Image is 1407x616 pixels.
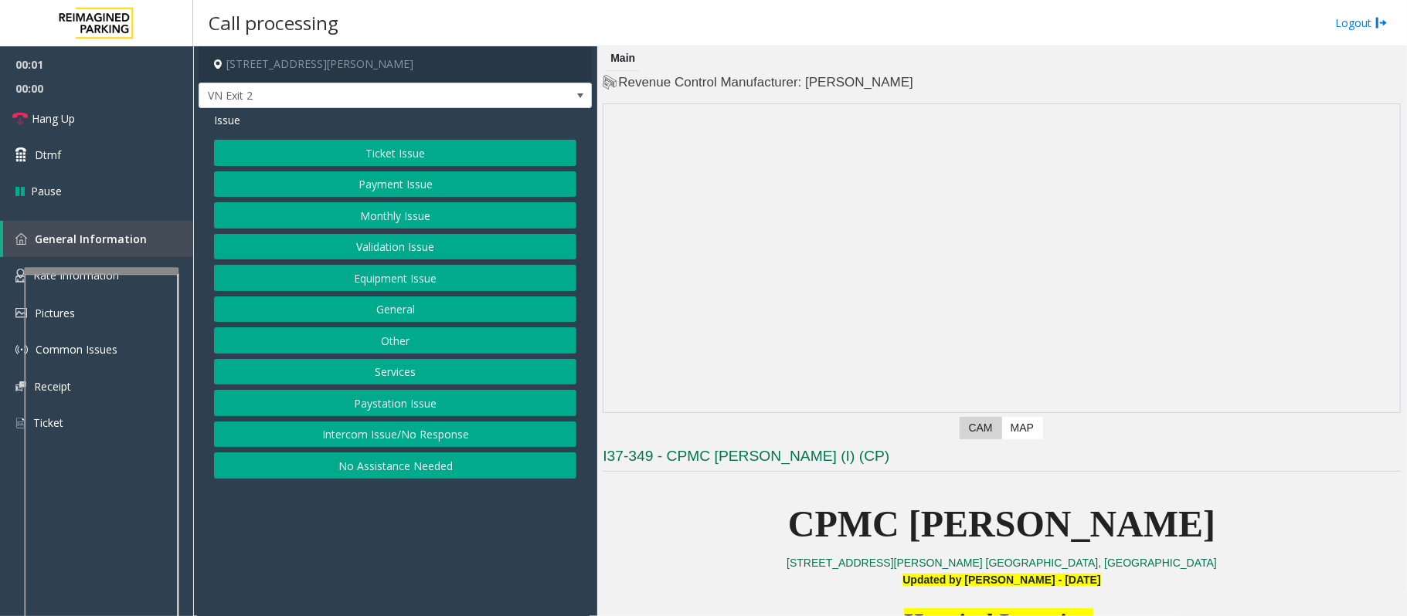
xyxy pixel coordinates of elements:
h4: Revenue Control Manufacturer: [PERSON_NAME] [603,73,1401,92]
img: 'icon' [15,344,28,356]
label: CAM [960,417,1002,439]
h3: I37-349 - CPMC [PERSON_NAME] (I) (CP) [603,446,1401,472]
h4: [STREET_ADDRESS][PERSON_NAME] [199,46,592,83]
button: Ticket Issue [214,140,576,166]
label: Map [1001,417,1043,439]
img: 'icon' [15,308,27,318]
h3: Call processing [201,4,346,42]
span: Issue [214,112,240,128]
button: No Assistance Needed [214,452,576,479]
img: 'icon' [15,233,27,245]
button: Payment Issue [214,171,576,198]
img: 'icon' [15,269,25,283]
button: Validation Issue [214,234,576,260]
a: [STREET_ADDRESS][PERSON_NAME] [GEOGRAPHIC_DATA], [GEOGRAPHIC_DATA] [787,557,1217,569]
div: Main [607,46,639,71]
button: Paystation Issue [214,390,576,416]
span: Hang Up [32,110,75,127]
span: General Information [35,232,147,246]
button: General [214,296,576,323]
img: 'icon' [15,416,25,430]
span: VN Exit 2 [199,83,513,108]
button: Other [214,327,576,354]
button: Monthly Issue [214,202,576,228]
button: Intercom Issue/No Response [214,421,576,448]
a: General Information [3,221,193,257]
span: Pause [31,183,62,199]
a: Logout [1335,15,1388,31]
span: Updated by [PERSON_NAME] - [DATE] [902,574,1100,586]
span: CPMC [PERSON_NAME] [788,503,1215,544]
span: Dtmf [35,147,61,163]
img: 'icon' [15,381,26,391]
button: Equipment Issue [214,265,576,291]
img: logout [1375,15,1388,31]
button: Services [214,359,576,385]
